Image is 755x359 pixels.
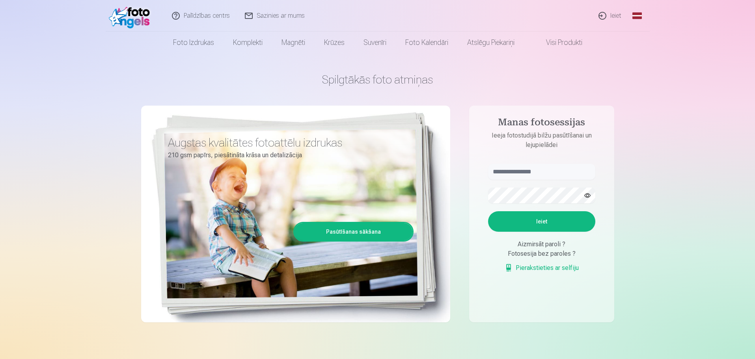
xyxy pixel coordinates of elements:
[272,32,315,54] a: Magnēti
[480,131,603,150] p: Ieeja fotostudijā bilžu pasūtīšanai un lejupielādei
[295,223,412,240] a: Pasūtīšanas sākšana
[458,32,524,54] a: Atslēgu piekariņi
[168,150,408,161] p: 210 gsm papīrs, piesātināta krāsa un detalizācija
[480,117,603,131] h4: Manas fotosessijas
[109,3,154,28] img: /fa1
[488,211,595,232] button: Ieiet
[396,32,458,54] a: Foto kalendāri
[164,32,224,54] a: Foto izdrukas
[354,32,396,54] a: Suvenīri
[168,136,408,150] h3: Augstas kvalitātes fotoattēlu izdrukas
[488,240,595,249] div: Aizmirsāt paroli ?
[315,32,354,54] a: Krūzes
[488,249,595,259] div: Fotosesija bez paroles ?
[224,32,272,54] a: Komplekti
[141,73,614,87] h1: Spilgtākās foto atmiņas
[524,32,592,54] a: Visi produkti
[505,263,579,273] a: Pierakstieties ar selfiju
